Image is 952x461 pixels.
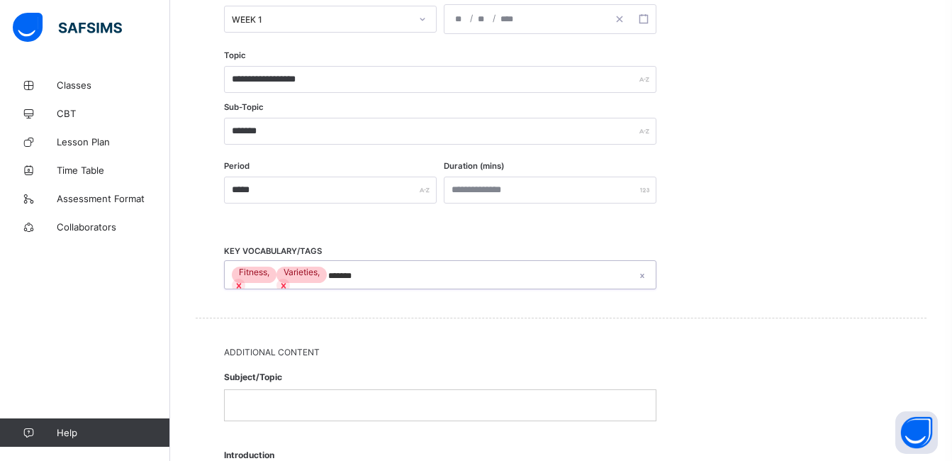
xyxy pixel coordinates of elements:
span: / [491,12,497,24]
div: Fitness, [232,267,276,277]
img: safsims [13,13,122,43]
span: KEY VOCABULARY/TAGS [224,246,322,256]
span: Help [57,427,169,438]
span: Time Table [57,165,170,176]
label: Topic [224,50,246,60]
span: Subject/Topic [224,365,656,389]
div: Varieties, [276,267,327,277]
span: Classes [57,79,170,91]
span: Assessment Format [57,193,170,204]
label: Sub-Topic [224,102,264,112]
span: Additional Content [224,347,898,357]
label: Period [224,161,250,171]
span: CBT [57,108,170,119]
span: Lesson Plan [57,136,170,148]
span: Collaborators [57,221,170,233]
span: / [469,12,474,24]
button: Open asap [895,411,938,454]
div: WEEK 1 [232,14,410,25]
label: Duration (mins) [444,161,504,171]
